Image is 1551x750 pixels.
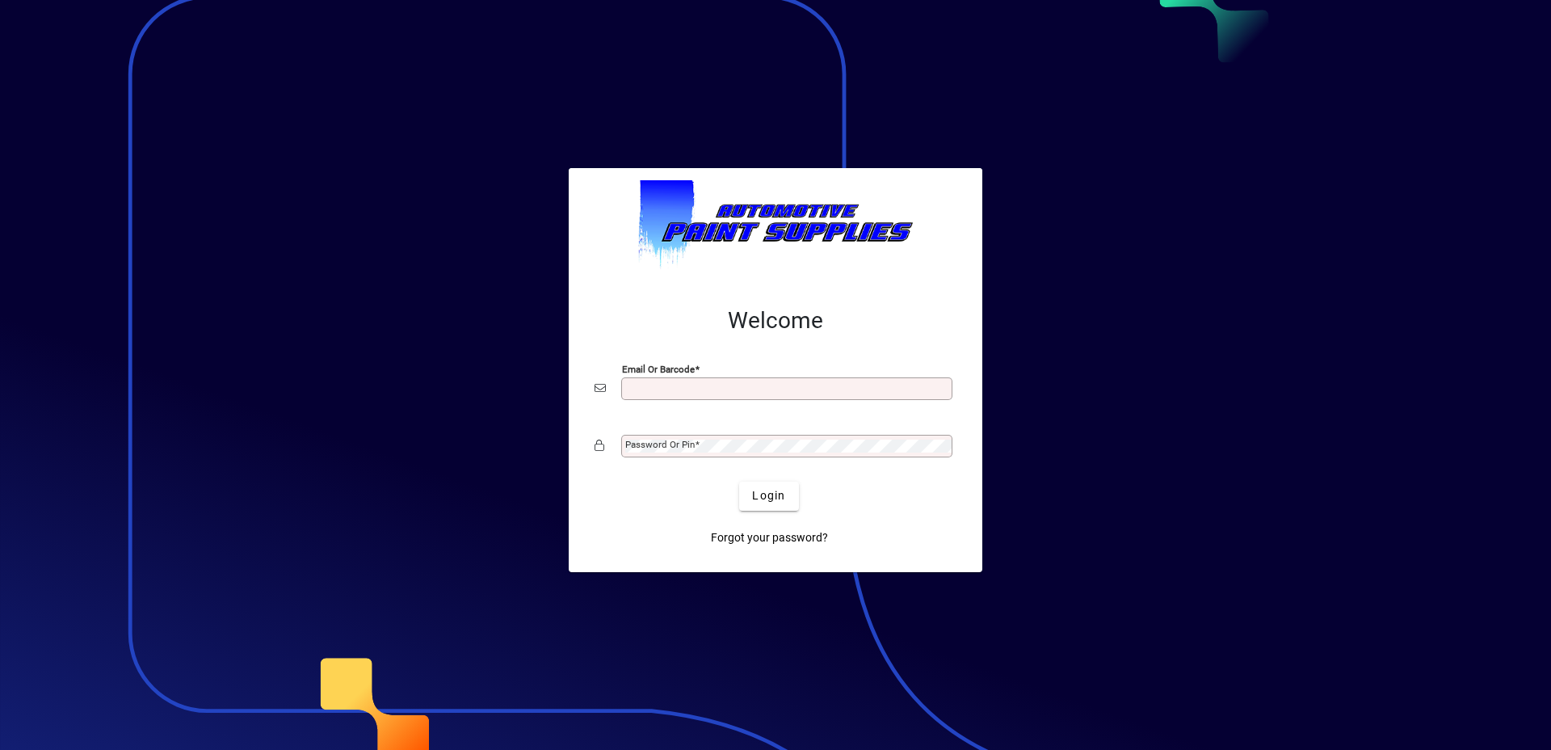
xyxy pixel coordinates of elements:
[704,524,834,553] a: Forgot your password?
[622,363,695,374] mat-label: Email or Barcode
[739,482,798,511] button: Login
[625,439,695,450] mat-label: Password or Pin
[711,529,828,546] span: Forgot your password?
[752,487,785,504] span: Login
[595,307,956,335] h2: Welcome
